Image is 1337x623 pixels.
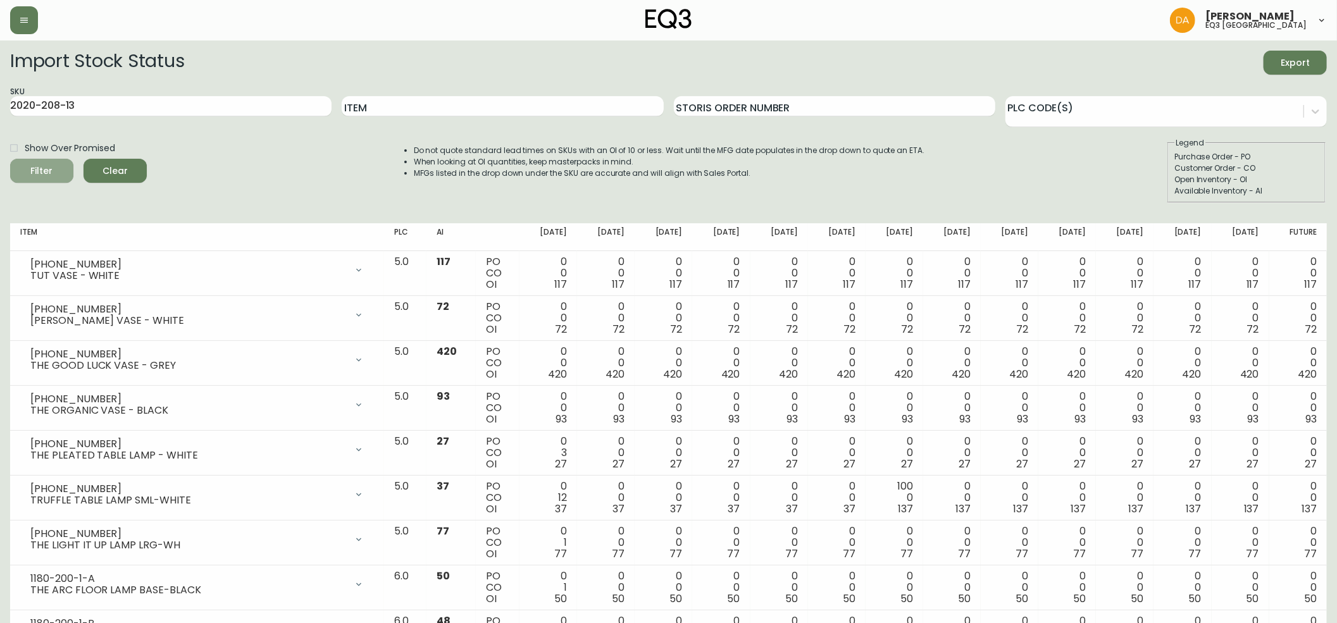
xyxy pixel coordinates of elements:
[702,481,740,515] div: 0 0
[1096,223,1154,251] th: [DATE]
[1132,322,1144,336] span: 72
[1164,256,1201,290] div: 0 0
[1048,436,1086,470] div: 0 0
[1212,223,1269,251] th: [DATE]
[530,256,567,290] div: 0 0
[1174,137,1205,149] legend: Legend
[786,502,798,516] span: 37
[702,526,740,560] div: 0 0
[486,256,509,290] div: PO CO
[384,341,426,386] td: 5.0
[30,438,346,450] div: [PHONE_NUMBER]
[20,346,374,374] div: [PHONE_NUMBER]THE GOOD LUCK VASE - GREY
[587,436,625,470] div: 0 0
[486,301,509,335] div: PO CO
[530,481,567,515] div: 0 12
[761,436,798,470] div: 0 0
[818,436,855,470] div: 0 0
[1279,256,1317,290] div: 0 0
[1222,391,1259,425] div: 0 0
[670,546,683,561] span: 77
[1048,391,1086,425] div: 0 0
[384,251,426,296] td: 5.0
[1106,256,1143,290] div: 0 0
[902,412,913,426] span: 93
[1048,526,1086,560] div: 0 0
[1279,526,1317,560] div: 0 0
[1298,367,1317,381] span: 420
[1305,412,1317,426] span: 93
[843,322,855,336] span: 72
[933,481,971,515] div: 0 0
[555,502,567,516] span: 37
[1164,436,1201,470] div: 0 0
[486,546,497,561] span: OI
[1247,277,1259,292] span: 117
[645,481,682,515] div: 0 0
[702,301,740,335] div: 0 0
[554,277,567,292] span: 117
[555,322,567,336] span: 72
[84,159,147,183] button: Clear
[702,391,740,425] div: 0 0
[1048,481,1086,515] div: 0 0
[933,301,971,335] div: 0 0
[20,481,374,509] div: [PHONE_NUMBER]TRUFFLE TABLE LAMP SML-WHITE
[577,223,635,251] th: [DATE]
[933,391,971,425] div: 0 0
[901,457,913,471] span: 27
[923,223,981,251] th: [DATE]
[728,322,740,336] span: 72
[702,571,740,605] div: 0 0
[486,322,497,336] span: OI
[1247,457,1259,471] span: 27
[635,223,692,251] th: [DATE]
[876,436,913,470] div: 0 0
[10,223,384,251] th: Item
[900,277,913,292] span: 117
[1279,301,1317,335] div: 0 0
[1106,346,1143,380] div: 0 0
[876,346,913,380] div: 0 0
[843,546,855,561] span: 77
[606,367,625,381] span: 420
[1016,277,1028,292] span: 117
[1274,55,1317,71] span: Export
[530,571,567,605] div: 0 1
[530,391,567,425] div: 0 0
[1048,571,1086,605] div: 0 0
[437,479,449,493] span: 37
[612,277,625,292] span: 117
[30,573,346,584] div: 1180-200-1-A
[613,502,625,516] span: 37
[1074,457,1086,471] span: 27
[818,346,855,380] div: 0 0
[1106,526,1143,560] div: 0 0
[437,569,450,583] span: 50
[612,546,625,561] span: 77
[692,223,750,251] th: [DATE]
[384,565,426,610] td: 6.0
[1164,571,1201,605] div: 0 0
[876,571,913,605] div: 0 0
[761,301,798,335] div: 0 0
[761,571,798,605] div: 0 0
[1174,185,1319,197] div: Available Inventory - AI
[1038,223,1096,251] th: [DATE]
[10,159,73,183] button: Filter
[894,367,913,381] span: 420
[530,526,567,560] div: 0 1
[20,526,374,553] div: [PHONE_NUMBER]THE LIGHT IT UP LAMP LRG-WH
[30,540,346,551] div: THE LIGHT IT UP LAMP LRG-WH
[613,457,625,471] span: 27
[414,168,925,179] li: MFGs listed in the drop down under the SKU are accurate and will align with Sales Portal.
[1247,546,1259,561] span: 77
[876,301,913,335] div: 0 0
[384,476,426,521] td: 5.0
[981,223,1038,251] th: [DATE]
[384,223,426,251] th: PLC
[20,256,374,284] div: [PHONE_NUMBER]TUT VASE - WHITE
[901,322,913,336] span: 72
[486,436,509,470] div: PO CO
[1222,301,1259,335] div: 0 0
